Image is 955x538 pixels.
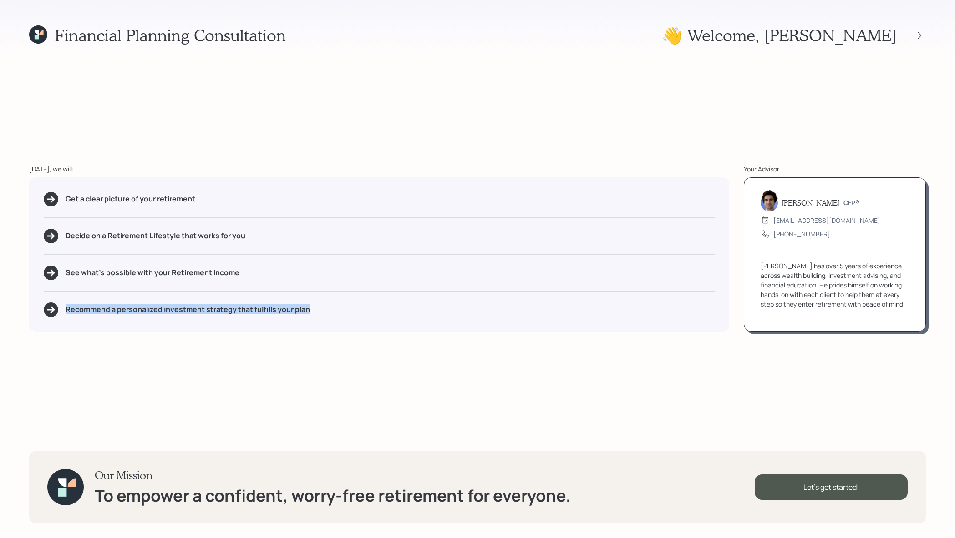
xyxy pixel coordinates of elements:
[95,486,571,505] h1: To empower a confident, worry-free retirement for everyone.
[782,198,840,207] h5: [PERSON_NAME]
[29,164,729,174] div: [DATE], we will:
[755,474,908,500] div: Let's get started!
[66,268,239,277] h5: See what's possible with your Retirement Income
[66,231,245,240] h5: Decide on a Retirement Lifestyle that works for you
[761,190,778,211] img: harrison-schaefer-headshot-2.png
[744,164,926,174] div: Your Advisor
[95,469,571,482] h3: Our Mission
[55,25,286,45] h1: Financial Planning Consultation
[66,195,195,203] h5: Get a clear picture of your retirement
[773,216,880,225] div: [EMAIL_ADDRESS][DOMAIN_NAME]
[66,305,310,314] h5: Recommend a personalized investment strategy that fulfills your plan
[662,25,897,45] h1: 👋 Welcome , [PERSON_NAME]
[773,229,830,239] div: [PHONE_NUMBER]
[843,199,859,207] h6: CFP®
[761,261,909,309] div: [PERSON_NAME] has over 5 years of experience across wealth building, investment advising, and fin...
